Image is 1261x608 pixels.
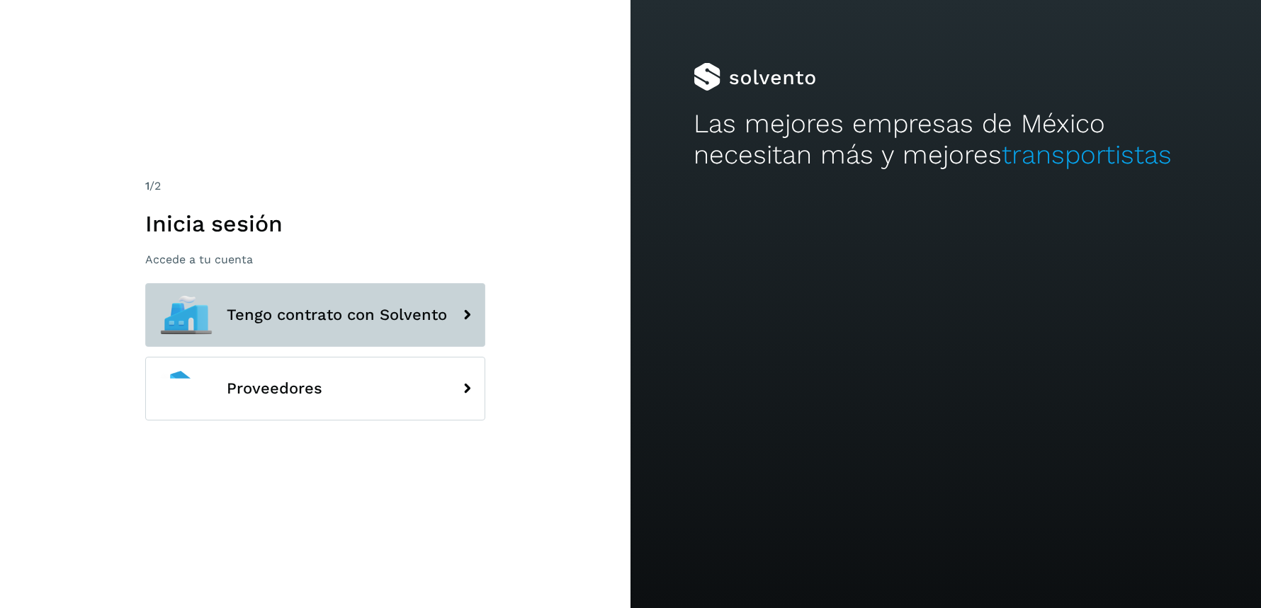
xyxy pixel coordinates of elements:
[145,253,485,266] p: Accede a tu cuenta
[145,178,485,195] div: /2
[145,210,485,237] h1: Inicia sesión
[145,283,485,347] button: Tengo contrato con Solvento
[227,306,447,323] span: Tengo contrato con Solvento
[694,108,1198,171] h2: Las mejores empresas de México necesitan más y mejores
[145,179,149,193] span: 1
[1002,139,1172,170] span: transportistas
[145,357,485,420] button: Proveedores
[227,380,322,397] span: Proveedores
